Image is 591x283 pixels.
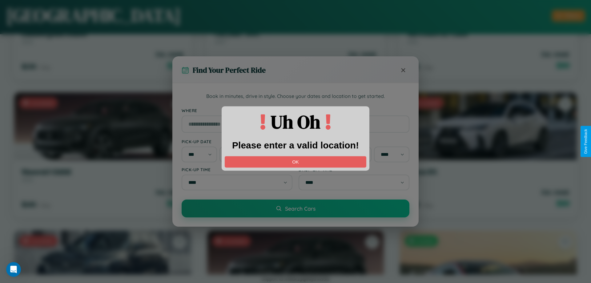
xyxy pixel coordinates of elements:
[182,92,409,100] p: Book in minutes, drive in style. Choose your dates and location to get started.
[182,108,409,113] label: Where
[182,167,292,172] label: Pick-up Time
[193,65,266,75] h3: Find Your Perfect Ride
[299,139,409,144] label: Drop-off Date
[299,167,409,172] label: Drop-off Time
[285,205,316,212] span: Search Cars
[182,139,292,144] label: Pick-up Date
